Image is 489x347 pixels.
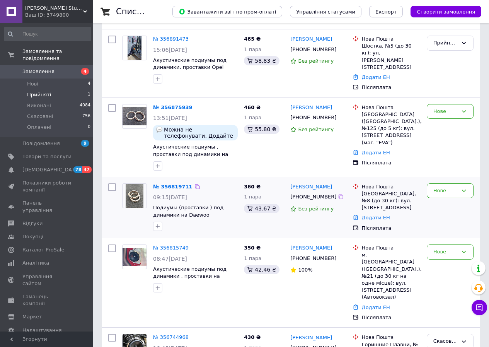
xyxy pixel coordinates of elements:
[22,166,80,173] span: [DEMOGRAPHIC_DATA]
[82,113,90,120] span: 756
[153,36,189,42] a: № 356891473
[153,104,193,110] a: № 356875939
[22,246,64,253] span: Каталог ProSale
[179,8,276,15] span: Завантажити звіт по пром-оплаті
[22,200,72,214] span: Панель управління
[296,9,355,15] span: Управління статусами
[362,244,421,251] div: Нова Пошта
[73,166,82,173] span: 78
[128,36,141,60] img: Фото товару
[153,115,187,121] span: 13:51[DATE]
[362,104,421,111] div: Нова Пошта
[22,153,72,160] span: Товари та послуги
[82,166,91,173] span: 47
[126,184,144,208] img: Фото товару
[27,124,51,131] span: Оплачені
[81,68,89,75] span: 4
[164,126,235,139] span: Можна не телефонувати. Додайте ще два комплекти кріплень. Дякую
[153,194,187,200] span: 09:15[DATE]
[25,5,83,12] span: Papa Carlo Studio
[22,140,60,147] span: Повідомлення
[362,84,421,91] div: Післяплата
[290,334,332,342] a: [PERSON_NAME]
[153,205,223,232] a: Подиумы (проставки ) под динамики на Daewoo Lanos/Sens (Ланос) 130 мм фанера
[153,266,227,294] a: Акустические подиумы под динамики , проставки на Volkswagen VW Crafter 1 ([DATE]-[DATE])
[290,104,332,111] a: [PERSON_NAME]
[433,248,458,256] div: Нове
[244,334,261,340] span: 430 ₴
[80,102,90,109] span: 4084
[122,36,147,60] a: Фото товару
[244,56,279,65] div: 58.83 ₴
[27,91,51,98] span: Прийняті
[244,104,261,110] span: 460 ₴
[362,111,421,146] div: [GEOGRAPHIC_DATA] ([GEOGRAPHIC_DATA].), №125 (до 5 кг): вул. [STREET_ADDRESS] (маг. "EVA")
[362,150,390,156] a: Додати ЕН
[290,244,332,252] a: [PERSON_NAME]
[433,337,458,345] div: Скасовано
[88,124,90,131] span: 0
[153,334,189,340] a: № 356744968
[362,43,421,71] div: Шостка, №5 (до 30 кг): ул. [PERSON_NAME][STREET_ADDRESS]
[244,194,261,200] span: 1 пара
[289,44,338,55] div: [PHONE_NUMBER]
[362,314,421,321] div: Післяплата
[88,80,90,87] span: 4
[289,253,338,263] div: [PHONE_NUMBER]
[153,245,189,251] a: № 356815749
[403,9,481,14] a: Створити замовлення
[122,104,147,129] a: Фото товару
[244,125,279,134] div: 55.80 ₴
[433,108,458,116] div: Нове
[362,159,421,166] div: Післяплата
[27,80,38,87] span: Нові
[27,102,51,109] span: Виконані
[244,245,261,251] span: 350 ₴
[244,255,261,261] span: 1 пара
[123,248,147,266] img: Фото товару
[22,273,72,287] span: Управління сайтом
[156,126,162,133] img: :speech_balloon:
[153,256,187,262] span: 08:47[DATE]
[153,57,227,77] span: Акустические подиумы под динамики, проставки Opel Astra G Classic
[81,140,89,147] span: 9
[289,192,338,202] div: [PHONE_NUMBER]
[362,304,390,310] a: Додати ЕН
[362,215,390,221] a: Додати ЕН
[172,6,282,17] button: Завантажити звіт по пром-оплаті
[153,47,187,53] span: 15:06[DATE]
[362,251,421,301] div: м. [GEOGRAPHIC_DATA] ([GEOGRAPHIC_DATA].), №21 (до 30 кг на одне місце): вул. [STREET_ADDRESS] (А...
[298,126,334,132] span: Без рейтингу
[22,293,72,307] span: Гаманець компанії
[153,184,193,190] a: № 356819711
[22,179,72,193] span: Показники роботи компанії
[244,46,261,52] span: 1 пара
[362,190,421,212] div: [GEOGRAPHIC_DATA], №8 (до 30 кг): вул. [STREET_ADDRESS]
[417,9,475,15] span: Створити замовлення
[290,36,332,43] a: [PERSON_NAME]
[244,115,261,120] span: 1 пара
[244,184,261,190] span: 360 ₴
[298,267,312,273] span: 100%
[433,187,458,195] div: Нове
[123,107,147,125] img: Фото товару
[22,260,49,267] span: Аналітика
[375,9,397,15] span: Експорт
[298,58,334,64] span: Без рейтингу
[88,91,90,98] span: 1
[362,74,390,80] a: Додати ЕН
[433,39,458,47] div: Прийнято
[472,300,487,315] button: Чат з покупцем
[369,6,403,17] button: Експорт
[22,313,42,320] span: Маркет
[27,113,53,120] span: Скасовані
[411,6,481,17] button: Створити замовлення
[362,183,421,190] div: Нова Пошта
[22,68,55,75] span: Замовлення
[25,12,93,19] div: Ваш ID: 3749800
[244,204,279,213] div: 43.67 ₴
[153,144,228,164] a: Акустические подиумы , проставки под динамики на VW Jetta 6
[290,183,332,191] a: [PERSON_NAME]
